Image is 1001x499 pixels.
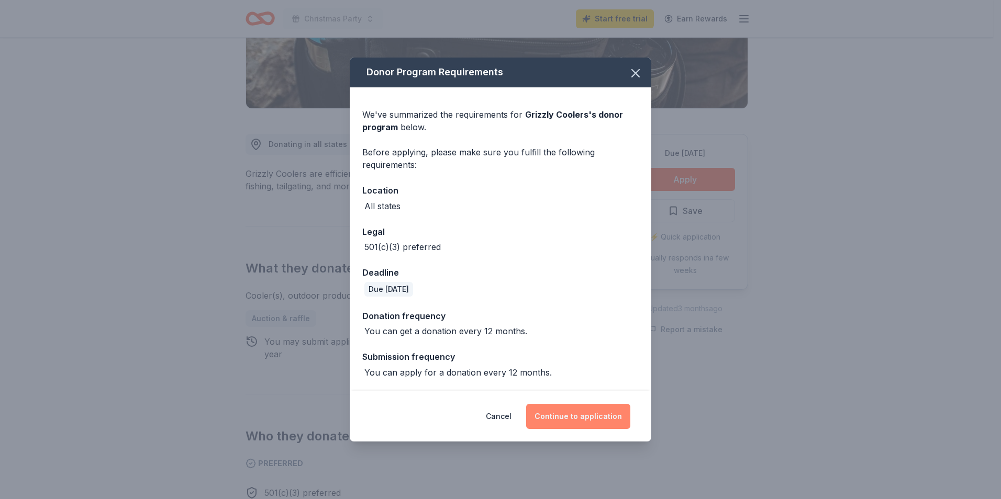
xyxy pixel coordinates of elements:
div: All states [364,200,401,212]
button: Cancel [486,404,511,429]
div: Submission frequency [362,350,639,364]
div: We've summarized the requirements for below. [362,108,639,133]
div: You can get a donation every 12 months. [364,325,527,337]
div: Legal [362,225,639,239]
div: Before applying, please make sure you fulfill the following requirements: [362,146,639,171]
div: Donor Program Requirements [350,58,651,87]
div: Location [362,184,639,197]
button: Continue to application [526,404,630,429]
div: You can apply for a donation every 12 months. [364,366,552,379]
div: Deadline [362,266,639,279]
div: 501(c)(3) preferred [364,241,441,253]
div: Donation frequency [362,309,639,323]
div: Due [DATE] [364,282,413,297]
